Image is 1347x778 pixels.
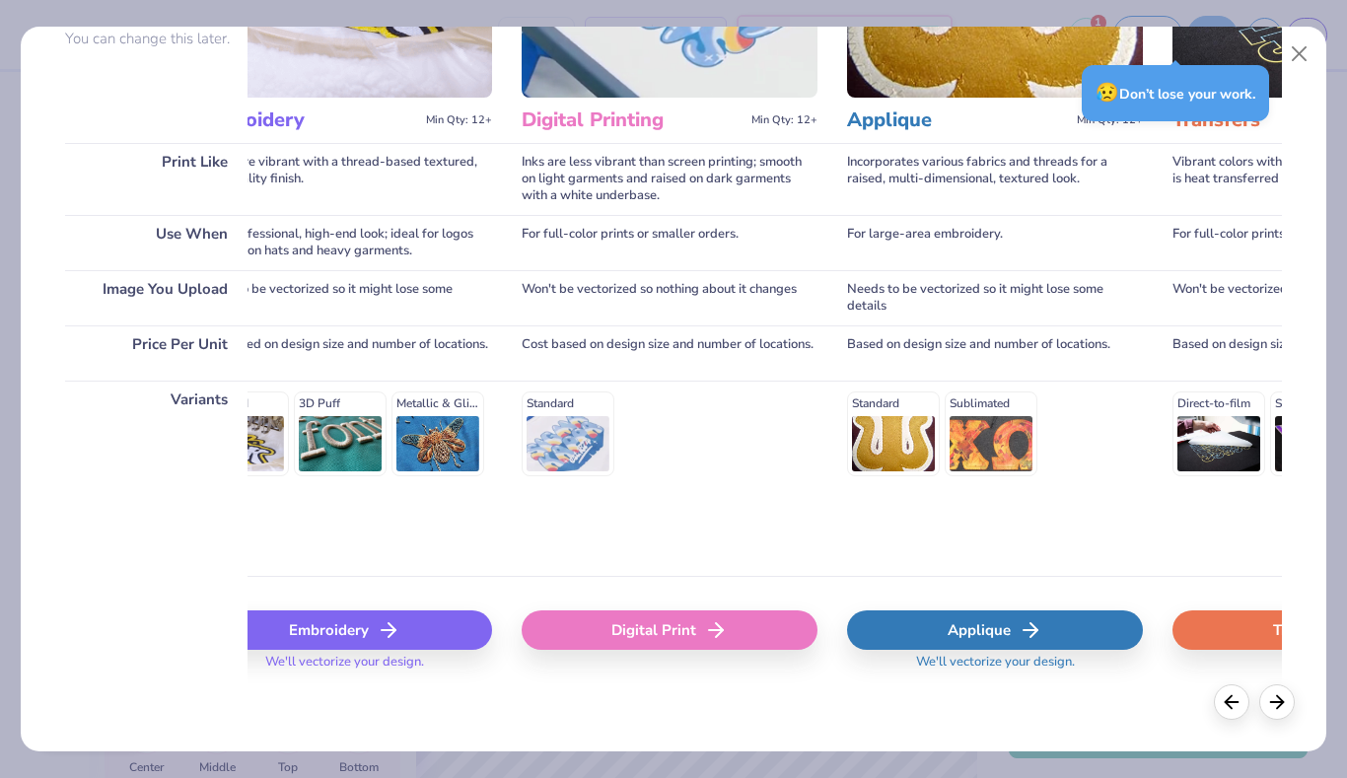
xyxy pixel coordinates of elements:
div: Digital Print [522,610,817,650]
div: Needs to be vectorized so it might lose some details [847,270,1143,325]
div: For full-color prints or smaller orders. [522,215,817,270]
div: Incorporates various fabrics and threads for a raised, multi-dimensional, textured look. [847,143,1143,215]
div: Needs to be vectorized so it might lose some details [196,270,492,325]
div: Cost based on design size and number of locations. [522,325,817,381]
div: Cost based on design size and number of locations. [196,325,492,381]
div: Embroidery [196,610,492,650]
div: Variants [65,381,248,576]
div: For a professional, high-end look; ideal for logos and text on hats and heavy garments. [196,215,492,270]
span: Min Qty: 12+ [751,113,817,127]
div: Colors are vibrant with a thread-based textured, high-quality finish. [196,143,492,215]
div: Print Like [65,143,248,215]
div: Won't be vectorized so nothing about it changes [522,270,817,325]
span: 😥 [1096,80,1119,106]
div: Applique [847,610,1143,650]
div: Use When [65,215,248,270]
h3: Embroidery [196,107,418,133]
button: Close [1280,35,1317,73]
span: Min Qty: 12+ [426,113,492,127]
span: We'll vectorize your design. [257,654,432,682]
span: We'll vectorize your design. [908,654,1083,682]
div: Price Per Unit [65,325,248,381]
h3: Applique [847,107,1069,133]
div: For large-area embroidery. [847,215,1143,270]
div: Image You Upload [65,270,248,325]
h3: Digital Printing [522,107,744,133]
div: Inks are less vibrant than screen printing; smooth on light garments and raised on dark garments ... [522,143,817,215]
p: You can change this later. [65,31,248,47]
div: Don’t lose your work. [1082,65,1269,121]
div: Based on design size and number of locations. [847,325,1143,381]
